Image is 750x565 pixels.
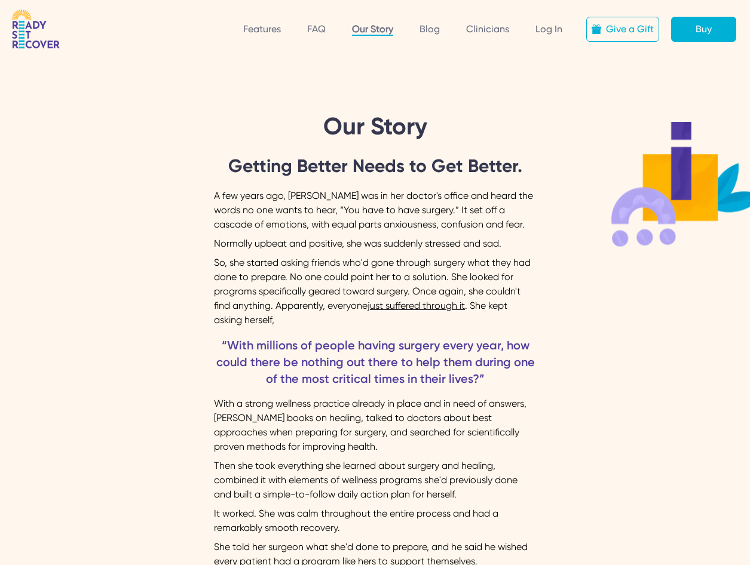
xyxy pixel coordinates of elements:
div: Buy [696,22,712,36]
div: Normally upbeat and positive, she was suddenly stressed and sad. [214,237,537,251]
h1: Our Story [323,115,427,139]
a: Clinicians [466,23,509,35]
div: Then she took everything she learned about surgery and healing, combined it with elements of well... [214,459,537,502]
a: Give a Gift [586,17,659,42]
a: Our Story [352,23,393,36]
div: It worked. She was calm throughout the entire process and had a remarkably smooth recovery. [214,506,537,535]
div: . She kept asking herself, [214,300,507,326]
img: RSR [12,10,60,49]
div: Give a Gift [606,22,654,36]
a: Features [243,23,281,35]
div: just suffered through it [368,300,465,311]
div: “With millions of people having surgery every year, how could there be nothing out there to help ... [214,337,537,387]
a: Log In [535,23,562,35]
a: Buy [671,17,736,42]
a: FAQ [307,23,326,35]
div: So, she started asking friends who'd gone through surgery what they had done to prepare. No one c... [214,256,537,327]
div: Getting Better Needs to Get Better. [10,155,740,177]
div: With a strong wellness practice already in place and in need of answers, [PERSON_NAME] books on h... [214,397,537,454]
a: Blog [420,23,440,35]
